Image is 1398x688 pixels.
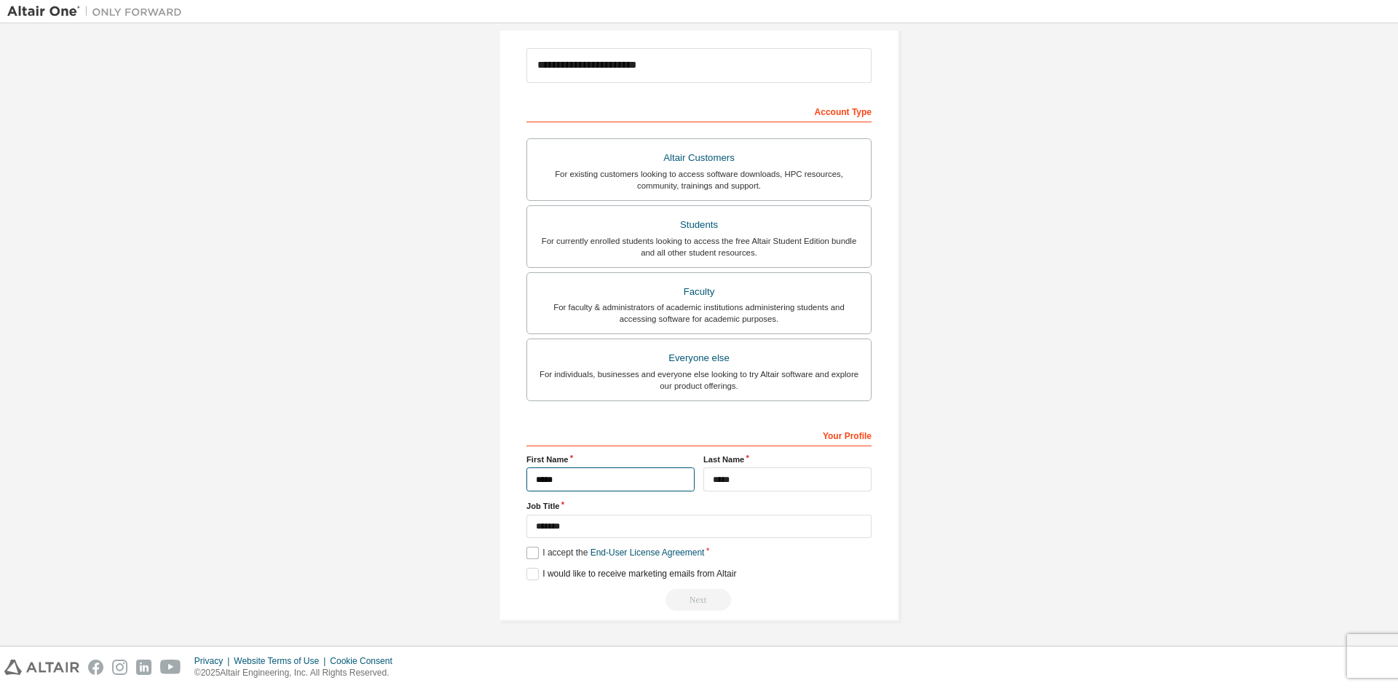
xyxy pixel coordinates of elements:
label: Job Title [526,500,872,512]
img: linkedin.svg [136,660,151,675]
img: youtube.svg [160,660,181,675]
label: Last Name [703,454,872,465]
div: Everyone else [536,348,862,368]
img: facebook.svg [88,660,103,675]
img: instagram.svg [112,660,127,675]
div: Your Profile [526,423,872,446]
div: Privacy [194,655,234,667]
div: Altair Customers [536,148,862,168]
div: For existing customers looking to access software downloads, HPC resources, community, trainings ... [536,168,862,191]
img: altair_logo.svg [4,660,79,675]
div: Website Terms of Use [234,655,330,667]
div: Account Type [526,99,872,122]
div: Cookie Consent [330,655,400,667]
div: Faculty [536,282,862,302]
p: © 2025 Altair Engineering, Inc. All Rights Reserved. [194,667,401,679]
img: Altair One [7,4,189,19]
a: End-User License Agreement [591,547,705,558]
div: For individuals, businesses and everyone else looking to try Altair software and explore our prod... [536,368,862,392]
div: For faculty & administrators of academic institutions administering students and accessing softwa... [536,301,862,325]
label: I accept the [526,547,704,559]
label: First Name [526,454,695,465]
div: For currently enrolled students looking to access the free Altair Student Edition bundle and all ... [536,235,862,258]
div: Students [536,215,862,235]
div: Read and acccept EULA to continue [526,589,872,611]
label: I would like to receive marketing emails from Altair [526,568,736,580]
